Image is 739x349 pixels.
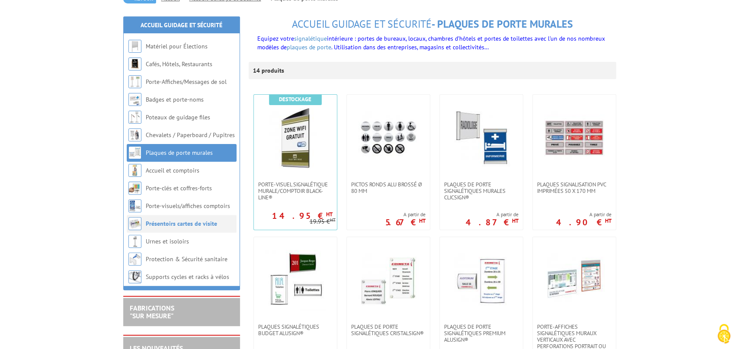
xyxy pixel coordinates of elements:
sup: HT [419,217,425,224]
span: Accueil Guidage et Sécurité [292,17,432,31]
a: Badges et porte-noms [146,96,204,103]
a: Protection & Sécurité sanitaire [146,255,227,263]
img: Plaques de porte signalétiques Premium AluSign® [451,250,512,311]
a: Porte-visuels/affiches comptoirs [146,202,230,210]
p: 19.95 € [310,218,336,225]
img: Porte-clés et coffres-forts [128,182,141,195]
a: Porte-Affiches/Messages de sol [146,78,227,86]
a: Cafés, Hôtels, Restaurants [146,60,212,68]
span: Plaques de porte signalétiques CristalSign® [351,323,425,336]
img: Plaques de porte murales [128,146,141,159]
a: Matériel pour Élections [146,42,208,50]
a: Accueil et comptoirs [146,166,199,174]
img: Badges et porte-noms [128,93,141,106]
a: Accueil Guidage et Sécurité [141,21,222,29]
p: 4.87 € [466,220,518,225]
img: Présentoirs cartes de visite [128,217,141,230]
a: Plaques de porte signalétiques murales ClicSign® [440,181,523,201]
b: Destockage [279,96,311,103]
img: Cafés, Hôtels, Restaurants [128,58,141,70]
img: Chevalets / Paperboard / Pupitres [128,128,141,141]
a: Supports cycles et racks à vélos [146,273,229,281]
img: Accueil et comptoirs [128,164,141,177]
sup: HT [326,211,333,218]
a: Porte-clés et coffres-forts [146,184,212,192]
a: Plaques de porte signalétiques Premium AluSign® [440,323,523,343]
img: Poteaux de guidage files [128,111,141,124]
a: Porte-visuel signalétique murale/comptoir Black-Line® [254,181,337,201]
a: plaques de porte [287,43,331,51]
span: Plaques de porte signalétiques murales ClicSign® [444,181,518,201]
img: Plaques de porte signalétiques murales ClicSign® [451,108,512,168]
a: Plaques de porte murales [146,149,213,157]
img: Urnes et isoloirs [128,235,141,248]
span: intérieure : portes de bureaux, locaux, chambres d'hôtels et portes de toilettes avec l'un de nos... [257,35,605,51]
span: Utilisation dans des entreprises, magasins et collectivités… [334,43,489,51]
span: Porte-visuel signalétique murale/comptoir Black-Line® [258,181,333,201]
p: 4.90 € [556,220,611,225]
img: Plaques Signalétiques Budget AluSign® [265,250,326,311]
img: Porte-Affiches/Messages de sol [128,75,141,88]
span: Plaques signalisation PVC imprimées 50 x 170 mm [537,181,611,194]
p: 14.95 € [272,213,333,218]
span: A partir de [466,211,518,218]
a: Urnes et isoloirs [146,237,189,245]
span: Plaques de porte signalétiques Premium AluSign® [444,323,518,343]
img: Matériel pour Élections [128,40,141,53]
img: Plaques de porte signalétiques CristalSign® [358,250,419,311]
button: Cookies (fenêtre modale) [709,320,739,349]
img: Plaques signalisation PVC imprimées 50 x 170 mm [544,108,605,168]
span: Pictos ronds alu brossé Ø 80 mm [351,181,425,194]
span: . [331,43,332,51]
sup: HT [512,217,518,224]
a: Présentoirs cartes de visite [146,220,217,227]
img: Protection & Sécurité sanitaire [128,253,141,266]
a: Chevalets / Paperboard / Pupitres [146,131,235,139]
img: Porte-visuels/affiches comptoirs [128,199,141,212]
sup: HT [605,217,611,224]
p: 5.67 € [385,220,425,225]
p: 14 produits [253,62,285,79]
a: Poteaux de guidage files [146,113,210,121]
img: Porte-visuel signalétique murale/comptoir Black-Line® [265,108,326,168]
h1: - Plaques de porte murales [249,19,616,30]
a: Pictos ronds alu brossé Ø 80 mm [347,181,430,194]
img: Cookies (fenêtre modale) [713,323,735,345]
a: Plaques Signalétiques Budget AluSign® [254,323,337,336]
a: FABRICATIONS"Sur Mesure" [130,304,174,320]
sup: HT [330,217,336,223]
a: Plaques signalisation PVC imprimées 50 x 170 mm [533,181,616,194]
img: Pictos ronds alu brossé Ø 80 mm [358,108,419,168]
span: A partir de [556,211,611,218]
a: signalétique [294,35,327,42]
a: Plaques de porte signalétiques CristalSign® [347,323,430,336]
span: A partir de [385,211,425,218]
img: Porte-affiches signalétiques muraux verticaux avec perforations portrait ou paysage [544,250,605,311]
img: Supports cycles et racks à vélos [128,270,141,283]
span: Plaques Signalétiques Budget AluSign® [258,323,333,336]
span: Equipez votre [257,35,294,42]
